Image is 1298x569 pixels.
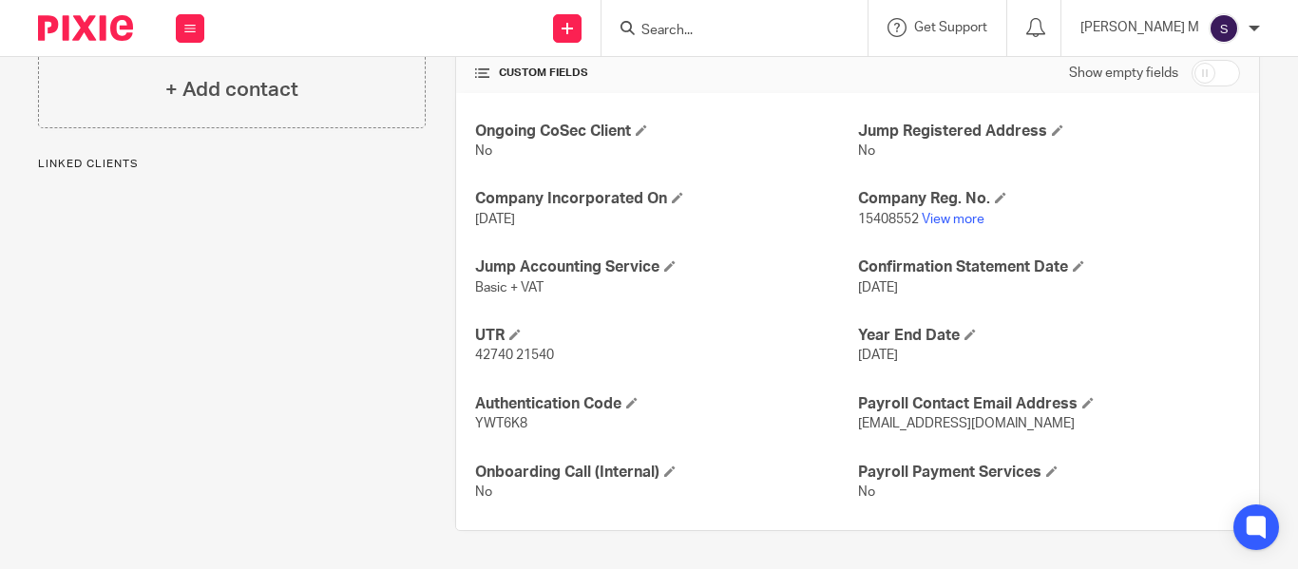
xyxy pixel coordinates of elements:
h4: Confirmation Statement Date [858,257,1240,277]
h4: Company Incorporated On [475,189,857,209]
h4: Authentication Code [475,394,857,414]
h4: CUSTOM FIELDS [475,66,857,81]
span: [EMAIL_ADDRESS][DOMAIN_NAME] [858,417,1075,430]
span: YWT6K8 [475,417,527,430]
span: [DATE] [858,349,898,362]
h4: Onboarding Call (Internal) [475,463,857,483]
label: Show empty fields [1069,64,1178,83]
span: No [858,485,875,499]
span: No [858,144,875,158]
img: Pixie [38,15,133,41]
a: View more [922,213,984,226]
h4: Jump Accounting Service [475,257,857,277]
h4: Payroll Payment Services [858,463,1240,483]
span: Get Support [914,21,987,34]
span: [DATE] [475,213,515,226]
span: [DATE] [858,281,898,294]
h4: Company Reg. No. [858,189,1240,209]
p: [PERSON_NAME] M [1080,18,1199,37]
span: 15408552 [858,213,919,226]
h4: + Add contact [165,75,298,104]
span: No [475,144,492,158]
span: 42740 21540 [475,349,554,362]
h4: UTR [475,326,857,346]
h4: Ongoing CoSec Client [475,122,857,142]
h4: Year End Date [858,326,1240,346]
span: Basic + VAT [475,281,544,294]
input: Search [639,23,811,40]
p: Linked clients [38,157,426,172]
img: svg%3E [1209,13,1239,44]
span: No [475,485,492,499]
h4: Jump Registered Address [858,122,1240,142]
h4: Payroll Contact Email Address [858,394,1240,414]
